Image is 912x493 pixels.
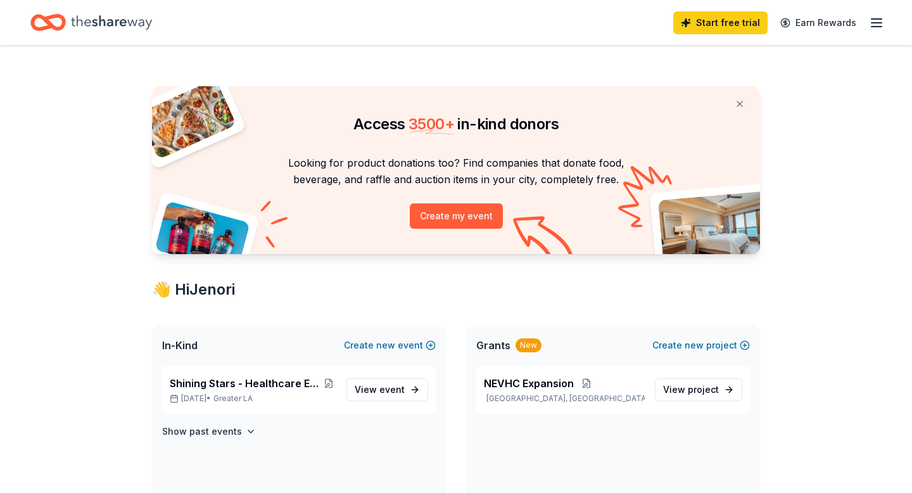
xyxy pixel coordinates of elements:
[408,115,454,133] span: 3500 +
[655,378,742,401] a: View project
[688,384,719,395] span: project
[376,338,395,353] span: new
[162,424,256,439] button: Show past events
[170,394,336,404] p: [DATE] •
[162,424,242,439] h4: Show past events
[167,155,745,188] p: Looking for product donations too? Find companies that donate food, beverage, and raffle and auct...
[346,378,428,401] a: View event
[353,115,559,133] span: Access in-kind donors
[484,376,574,391] span: NEVHC Expansion
[162,338,198,353] span: In-Kind
[213,394,253,404] span: Greater LA
[516,338,541,352] div: New
[410,203,503,229] button: Create my event
[663,382,719,397] span: View
[685,338,704,353] span: new
[152,279,760,300] div: 👋 Hi Jenori
[476,338,510,353] span: Grants
[773,11,864,34] a: Earn Rewards
[344,338,436,353] button: Createnewevent
[138,79,237,160] img: Pizza
[484,394,645,404] p: [GEOGRAPHIC_DATA], [GEOGRAPHIC_DATA]
[652,338,750,353] button: Createnewproject
[379,384,405,395] span: event
[170,376,320,391] span: Shining Stars - Healthcare Employee Recognition
[513,216,576,264] img: Curvy arrow
[355,382,405,397] span: View
[673,11,768,34] a: Start free trial
[30,8,152,37] a: Home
